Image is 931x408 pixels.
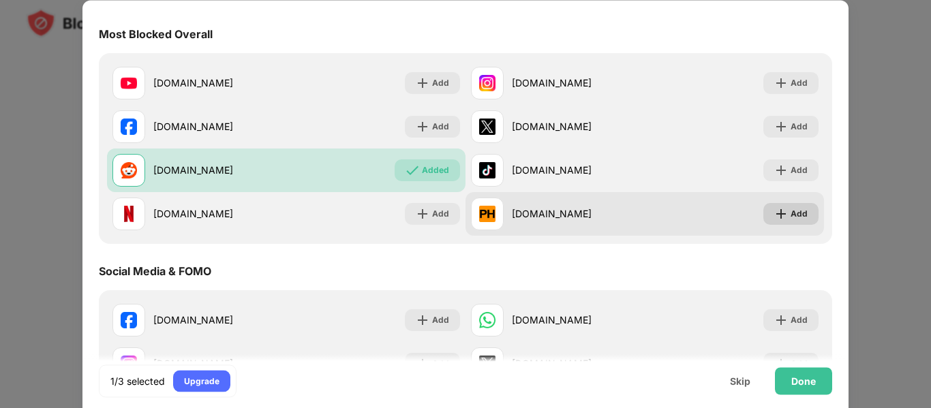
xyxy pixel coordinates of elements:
div: Add [791,313,808,327]
img: favicons [479,119,495,135]
div: Most Blocked Overall [99,27,213,41]
div: [DOMAIN_NAME] [153,76,286,91]
img: favicons [121,162,137,178]
div: [DOMAIN_NAME] [512,120,645,134]
div: Add [432,313,449,327]
div: Skip [730,375,750,386]
div: [DOMAIN_NAME] [512,207,645,221]
div: [DOMAIN_NAME] [153,120,286,134]
img: favicons [121,75,137,91]
img: favicons [479,312,495,328]
div: [DOMAIN_NAME] [512,313,645,328]
div: Upgrade [184,374,219,388]
div: Done [791,375,816,386]
img: favicons [121,206,137,222]
div: Add [432,120,449,134]
div: 1/3 selected [110,374,165,388]
div: [DOMAIN_NAME] [512,76,645,91]
div: Add [432,76,449,90]
div: Add [791,163,808,177]
img: favicons [121,119,137,135]
div: Social Media & FOMO [99,264,211,278]
img: favicons [479,75,495,91]
div: Add [791,120,808,134]
div: [DOMAIN_NAME] [512,163,645,178]
div: Add [791,76,808,90]
div: [DOMAIN_NAME] [153,207,286,221]
div: Add [432,207,449,221]
img: favicons [479,162,495,178]
img: favicons [121,312,137,328]
div: [DOMAIN_NAME] [153,313,286,328]
div: Added [422,163,449,177]
div: [DOMAIN_NAME] [153,163,286,178]
div: Add [791,207,808,221]
img: favicons [479,206,495,222]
